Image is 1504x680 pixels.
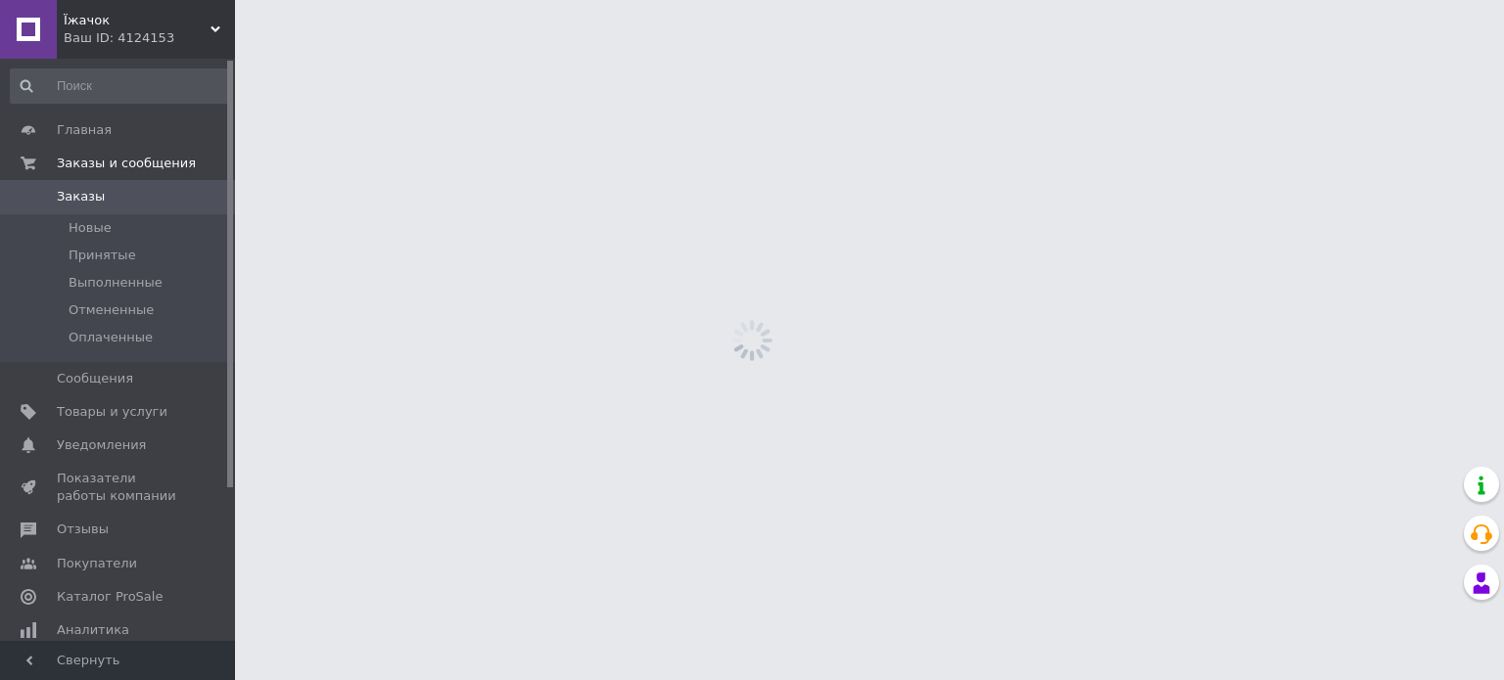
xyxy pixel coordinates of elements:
[64,29,235,47] div: Ваш ID: 4124153
[57,521,109,538] span: Отзывы
[57,121,112,139] span: Главная
[57,555,137,572] span: Покупатели
[69,329,153,346] span: Оплаченные
[57,370,133,387] span: Сообщения
[57,436,146,454] span: Уведомления
[69,247,136,264] span: Принятые
[57,588,163,606] span: Каталог ProSale
[57,188,105,205] span: Заказы
[57,621,129,639] span: Аналитика
[64,12,211,29] span: Їжачок
[57,470,181,505] span: Показатели работы компании
[69,274,163,292] span: Выполненные
[69,301,154,319] span: Отмененные
[69,219,112,237] span: Новые
[57,403,167,421] span: Товары и услуги
[57,155,196,172] span: Заказы и сообщения
[10,68,231,104] input: Поиск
